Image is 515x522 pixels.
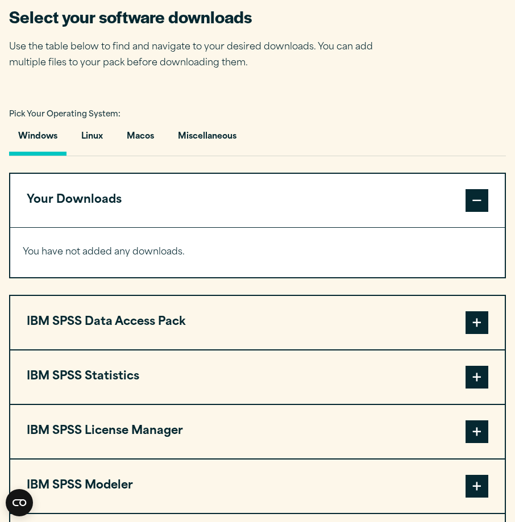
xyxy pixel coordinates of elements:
h2: Select your software downloads [9,6,390,28]
button: Macos [118,123,163,156]
button: Miscellaneous [169,123,246,156]
button: Windows [9,123,67,156]
p: You have not added any downloads. [23,244,492,261]
button: IBM SPSS License Manager [10,405,505,458]
button: IBM SPSS Statistics [10,350,505,404]
button: Your Downloads [10,174,505,227]
button: Linux [72,123,112,156]
div: Your Downloads [10,227,505,277]
button: IBM SPSS Modeler [10,460,505,513]
button: IBM SPSS Data Access Pack [10,296,505,349]
p: Use the table below to find and navigate to your desired downloads. You can add multiple files to... [9,39,390,72]
span: Pick Your Operating System: [9,111,121,118]
button: Open CMP widget [6,489,33,516]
